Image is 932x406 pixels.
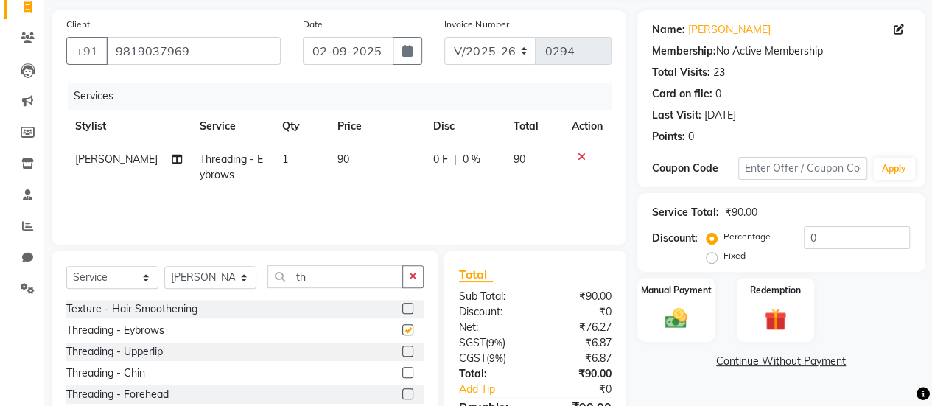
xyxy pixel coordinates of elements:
div: Membership: [652,43,716,59]
span: 1 [282,153,288,166]
span: 0 F [433,152,448,167]
th: Qty [273,110,329,143]
div: Discount: [652,231,698,246]
div: ₹0 [550,382,623,397]
div: ₹76.27 [535,320,623,335]
div: 23 [713,65,725,80]
input: Enter Offer / Coupon Code [738,157,867,180]
span: SGST [459,336,486,349]
th: Disc [424,110,504,143]
span: 9% [488,337,502,349]
div: 0 [715,86,721,102]
span: Total [459,267,493,282]
div: ( ) [448,335,536,351]
a: Continue Without Payment [640,354,922,369]
span: Threading - Eybrows [200,153,263,181]
button: +91 [66,37,108,65]
span: CGST [459,351,486,365]
th: Action [563,110,612,143]
label: Date [303,18,323,31]
label: Redemption [750,284,801,297]
div: Sub Total: [448,289,536,304]
label: Manual Payment [641,284,712,297]
div: No Active Membership [652,43,910,59]
div: Net: [448,320,536,335]
div: Threading - Chin [66,365,145,381]
th: Service [191,110,273,143]
span: | [454,152,457,167]
span: 0 % [463,152,480,167]
div: ₹6.87 [535,351,623,366]
div: Threading - Forehead [66,387,169,402]
div: Coupon Code [652,161,738,176]
div: ₹90.00 [725,205,757,220]
th: Total [504,110,563,143]
div: ₹0 [535,304,623,320]
th: Price [329,110,424,143]
div: ( ) [448,351,536,366]
th: Stylist [66,110,191,143]
input: Search by Name/Mobile/Email/Code [106,37,281,65]
div: Threading - Upperlip [66,344,163,360]
label: Client [66,18,90,31]
div: Services [68,83,623,110]
div: ₹90.00 [535,366,623,382]
a: [PERSON_NAME] [688,22,771,38]
img: _cash.svg [658,306,694,332]
button: Apply [873,158,915,180]
div: Total: [448,366,536,382]
div: Last Visit: [652,108,701,123]
div: Points: [652,129,685,144]
div: Name: [652,22,685,38]
div: Service Total: [652,205,719,220]
div: Discount: [448,304,536,320]
div: Texture - Hair Smoothening [66,301,197,317]
div: Card on file: [652,86,712,102]
div: [DATE] [704,108,736,123]
div: Total Visits: [652,65,710,80]
span: 90 [513,153,525,166]
input: Search or Scan [267,265,403,288]
span: 9% [489,352,503,364]
a: Add Tip [448,382,550,397]
span: 90 [337,153,349,166]
div: ₹6.87 [535,335,623,351]
div: 0 [688,129,694,144]
img: _gift.svg [757,306,793,333]
label: Percentage [723,230,771,243]
span: [PERSON_NAME] [75,153,158,166]
label: Invoice Number [444,18,508,31]
label: Fixed [723,249,746,262]
div: ₹90.00 [535,289,623,304]
div: Threading - Eybrows [66,323,164,338]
